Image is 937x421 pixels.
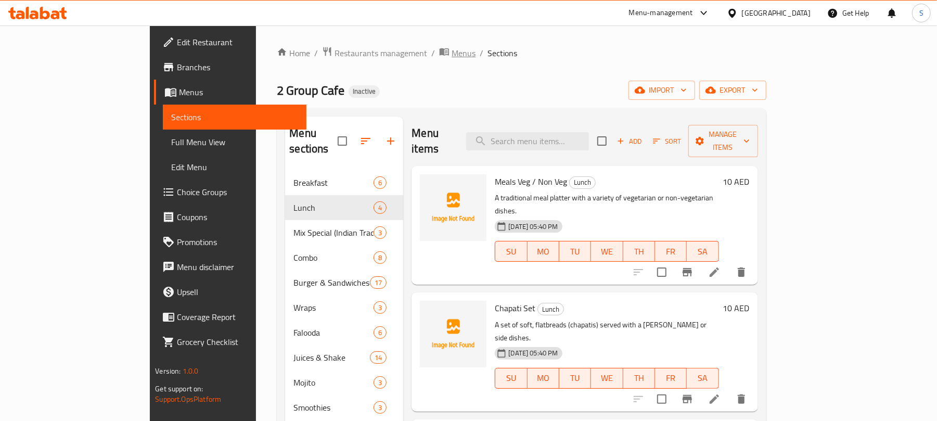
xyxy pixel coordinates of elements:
a: Coverage Report [154,304,306,329]
button: Branch-specific-item [675,387,700,412]
span: MO [532,371,555,386]
div: Lunch [569,176,596,189]
div: Mojito3 [285,370,403,395]
span: Meals Veg / Non Veg [495,174,567,189]
span: Lunch [293,201,374,214]
div: Lunch4 [285,195,403,220]
button: TH [623,241,655,262]
button: SA [687,241,718,262]
span: SU [499,244,523,259]
div: items [374,376,387,389]
span: export [708,84,758,97]
span: WE [595,244,619,259]
span: S [919,7,923,19]
button: SU [495,241,527,262]
a: Branches [154,55,306,80]
a: Edit Menu [163,155,306,180]
button: TU [559,241,591,262]
span: 6 [374,328,386,338]
a: Choice Groups [154,180,306,205]
span: Falooda [293,326,374,339]
button: SA [687,368,718,389]
span: Chapati Set [495,300,535,316]
span: Add item [613,133,646,149]
button: Manage items [688,125,758,157]
span: Upsell [177,286,298,298]
span: 2 Group Cafe [277,79,344,102]
button: delete [729,260,754,285]
div: Wraps [293,301,374,314]
span: [DATE] 05:40 PM [504,348,562,358]
img: Chapati Set [420,301,486,367]
span: SA [691,244,714,259]
span: Full Menu View [171,136,298,148]
a: Menu disclaimer [154,254,306,279]
span: TH [627,244,651,259]
button: Add [613,133,646,149]
span: Sort [653,135,682,147]
span: TU [563,244,587,259]
span: Get support on: [155,382,203,396]
h6: 10 AED [723,174,750,189]
span: Promotions [177,236,298,248]
span: Juices & Shake [293,351,370,364]
button: Sort [650,133,684,149]
span: 17 [370,278,386,288]
span: Select section [591,130,613,152]
span: import [637,84,687,97]
div: Menu-management [629,7,693,19]
button: FR [655,368,687,389]
span: 14 [370,353,386,363]
button: MO [528,241,559,262]
span: Mix Special (Indian Traditional Street Food) [293,226,374,239]
button: import [628,81,695,100]
span: 3 [374,303,386,313]
button: MO [528,368,559,389]
span: [DATE] 05:40 PM [504,222,562,232]
span: Burger & Sandwiches [293,276,370,289]
div: items [370,351,387,364]
a: Menus [439,46,476,60]
img: Meals Veg / Non Veg [420,174,486,241]
button: Branch-specific-item [675,260,700,285]
span: 8 [374,253,386,263]
div: Inactive [349,85,380,98]
a: Sections [163,105,306,130]
div: Mojito [293,376,374,389]
button: SU [495,368,527,389]
span: Sections [487,47,517,59]
span: Menus [179,86,298,98]
span: Combo [293,251,374,264]
a: Grocery Checklist [154,329,306,354]
a: Edit menu item [708,393,721,405]
li: / [314,47,318,59]
li: / [431,47,435,59]
span: 3 [374,403,386,413]
span: Smoothies [293,401,374,414]
div: items [374,201,387,214]
div: items [370,276,387,289]
span: FR [659,371,683,386]
span: Menu disclaimer [177,261,298,273]
nav: breadcrumb [277,46,766,60]
span: Select to update [651,388,673,410]
div: Smoothies3 [285,395,403,420]
div: items [374,401,387,414]
div: [GEOGRAPHIC_DATA] [742,7,811,19]
span: Lunch [570,176,595,188]
button: WE [591,368,623,389]
span: Branches [177,61,298,73]
span: Grocery Checklist [177,336,298,348]
span: Menus [452,47,476,59]
span: Lunch [538,303,563,315]
span: Sections [171,111,298,123]
h6: 10 AED [723,301,750,315]
a: Coupons [154,205,306,229]
button: WE [591,241,623,262]
span: Coupons [177,211,298,223]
